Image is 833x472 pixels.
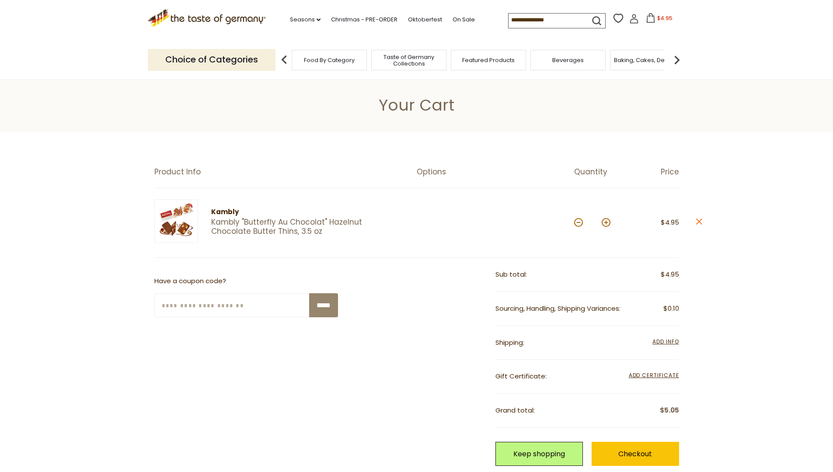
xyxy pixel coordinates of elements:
p: Choice of Categories [148,49,275,70]
img: Kambly "Butterfly Au Chocolat" Hazelnut Chocolate Butter Thins, 3.5 oz [154,199,198,243]
div: Kambly [211,207,401,218]
button: $4.95 [641,13,678,26]
div: Quantity [574,167,627,177]
a: Taste of Germany Collections [374,54,444,67]
span: Shipping: [495,338,524,347]
a: Beverages [552,57,584,63]
span: $4.95 [661,269,679,280]
span: Sub total: [495,270,527,279]
span: $4.95 [657,14,673,22]
span: $0.10 [663,303,679,314]
a: Featured Products [462,57,515,63]
span: Add Certificate [629,371,679,381]
a: Keep shopping [495,442,583,466]
span: Sourcing, Handling, Shipping Variances: [495,304,620,313]
span: $4.95 [661,218,679,227]
a: Seasons [290,15,321,24]
span: Add Info [652,338,679,345]
img: previous arrow [275,51,293,69]
a: Oktoberfest [408,15,442,24]
div: Price [627,167,679,177]
span: Grand total: [495,406,535,415]
p: Have a coupon code? [154,276,338,287]
a: Food By Category [304,57,355,63]
img: next arrow [668,51,686,69]
a: Kambly "Butterfly Au Chocolat" Hazelnut Chocolate Butter Thins, 3.5 oz [211,218,401,236]
a: Christmas - PRE-ORDER [331,15,397,24]
span: $5.05 [660,405,679,416]
div: Product Info [154,167,417,177]
h1: Your Cart [27,95,806,115]
a: On Sale [453,15,475,24]
a: Baking, Cakes, Desserts [614,57,682,63]
a: Checkout [592,442,679,466]
span: Gift Certificate: [495,371,547,381]
div: Options [417,167,574,177]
